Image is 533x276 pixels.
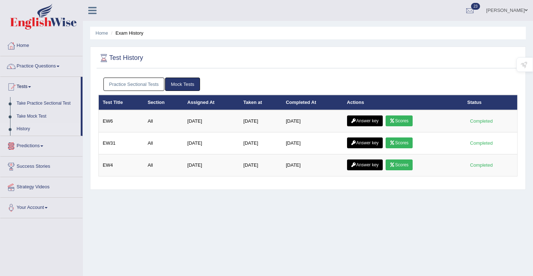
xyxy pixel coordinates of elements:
[99,132,144,154] td: EW31
[347,115,383,126] a: Answer key
[343,95,463,110] th: Actions
[471,3,480,10] span: 23
[13,123,81,136] a: History
[239,154,282,176] td: [DATE]
[183,132,240,154] td: [DATE]
[0,157,83,175] a: Success Stories
[386,159,412,170] a: Scores
[96,30,108,36] a: Home
[347,159,383,170] a: Answer key
[467,161,496,169] div: Completed
[0,56,83,74] a: Practice Questions
[386,115,412,126] a: Scores
[144,154,183,176] td: All
[13,97,81,110] a: Take Practice Sectional Test
[144,110,183,132] td: All
[239,132,282,154] td: [DATE]
[282,132,343,154] td: [DATE]
[282,95,343,110] th: Completed At
[282,154,343,176] td: [DATE]
[165,78,200,91] a: Mock Tests
[463,95,518,110] th: Status
[0,177,83,195] a: Strategy Videos
[144,132,183,154] td: All
[103,78,165,91] a: Practice Sectional Tests
[467,139,496,147] div: Completed
[99,154,144,176] td: EW4
[99,95,144,110] th: Test Title
[239,110,282,132] td: [DATE]
[0,36,83,54] a: Home
[0,136,83,154] a: Predictions
[282,110,343,132] td: [DATE]
[347,137,383,148] a: Answer key
[239,95,282,110] th: Taken at
[0,77,81,95] a: Tests
[99,110,144,132] td: EW6
[386,137,412,148] a: Scores
[183,110,240,132] td: [DATE]
[467,117,496,125] div: Completed
[109,30,143,36] li: Exam History
[183,154,240,176] td: [DATE]
[183,95,240,110] th: Assigned At
[13,110,81,123] a: Take Mock Test
[0,198,83,216] a: Your Account
[144,95,183,110] th: Section
[98,53,143,63] h2: Test History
